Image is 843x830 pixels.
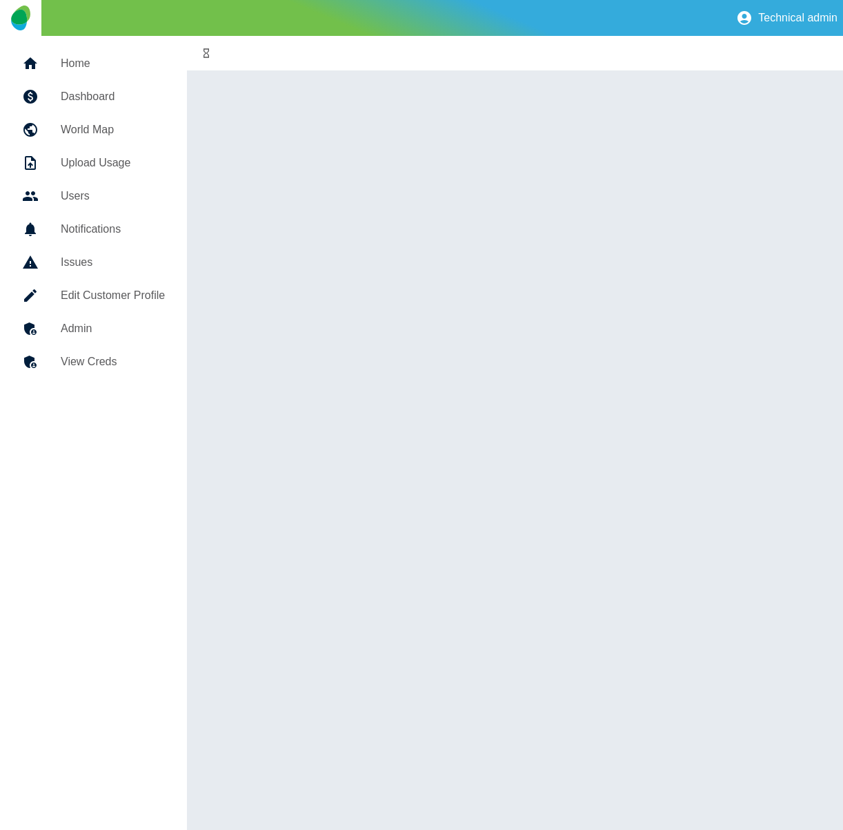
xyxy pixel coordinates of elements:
[61,55,165,72] h5: Home
[61,221,165,238] h5: Notifications
[11,246,176,279] a: Issues
[11,180,176,213] a: Users
[61,320,165,337] h5: Admin
[61,188,165,204] h5: Users
[61,155,165,171] h5: Upload Usage
[11,80,176,113] a: Dashboard
[11,279,176,312] a: Edit Customer Profile
[11,146,176,180] a: Upload Usage
[11,213,176,246] a: Notifications
[61,287,165,304] h5: Edit Customer Profile
[11,345,176,378] a: View Creds
[11,312,176,345] a: Admin
[11,113,176,146] a: World Map
[758,12,837,24] p: Technical admin
[61,254,165,271] h5: Issues
[731,4,843,32] button: Technical admin
[61,88,165,105] h5: Dashboard
[61,122,165,138] h5: World Map
[11,6,30,30] img: Logo
[11,47,176,80] a: Home
[61,354,165,370] h5: View Creds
